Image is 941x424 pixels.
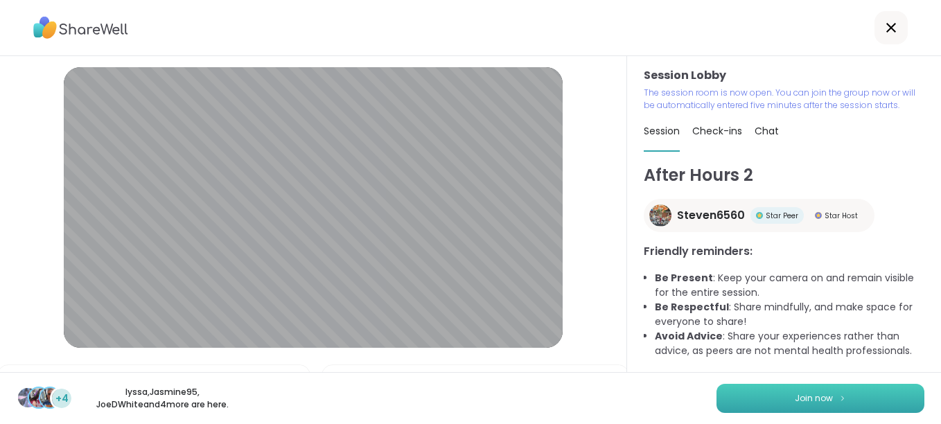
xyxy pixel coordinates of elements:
[85,386,240,411] p: lyssa , Jasmine95 , JoeDWhite and 4 more are here.
[644,67,924,84] h3: Session Lobby
[29,388,49,407] img: Jasmine95
[655,271,713,285] b: Be Present
[692,124,742,138] span: Check-ins
[756,212,763,219] img: Star Peer
[644,199,874,232] a: Steven6560Steven6560Star PeerStar PeerStar HostStar Host
[655,300,729,314] b: Be Respectful
[33,12,128,44] img: ShareWell Logo
[655,329,924,358] li: : Share your experiences rather than advice, as peers are not mental health professionals.
[655,300,924,329] li: : Share mindfully, and make space for everyone to share!
[328,365,340,393] img: Camera
[55,391,69,406] span: +4
[677,207,745,224] span: Steven6560
[346,365,349,393] span: |
[40,388,60,407] img: JoeDWhite
[655,329,723,343] b: Avoid Advice
[18,388,37,407] img: lyssa
[766,211,798,221] span: Star Peer
[644,163,924,188] h1: After Hours 2
[649,204,671,227] img: Steven6560
[795,392,833,405] span: Join now
[644,124,680,138] span: Session
[716,384,924,413] button: Join now
[755,124,779,138] span: Chat
[815,212,822,219] img: Star Host
[21,365,25,393] span: |
[3,365,16,393] img: Microphone
[825,211,858,221] span: Star Host
[644,243,924,260] h3: Friendly reminders:
[644,87,924,112] p: The session room is now open. You can join the group now or will be automatically entered five mi...
[838,394,847,402] img: ShareWell Logomark
[655,271,924,300] li: : Keep your camera on and remain visible for the entire session.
